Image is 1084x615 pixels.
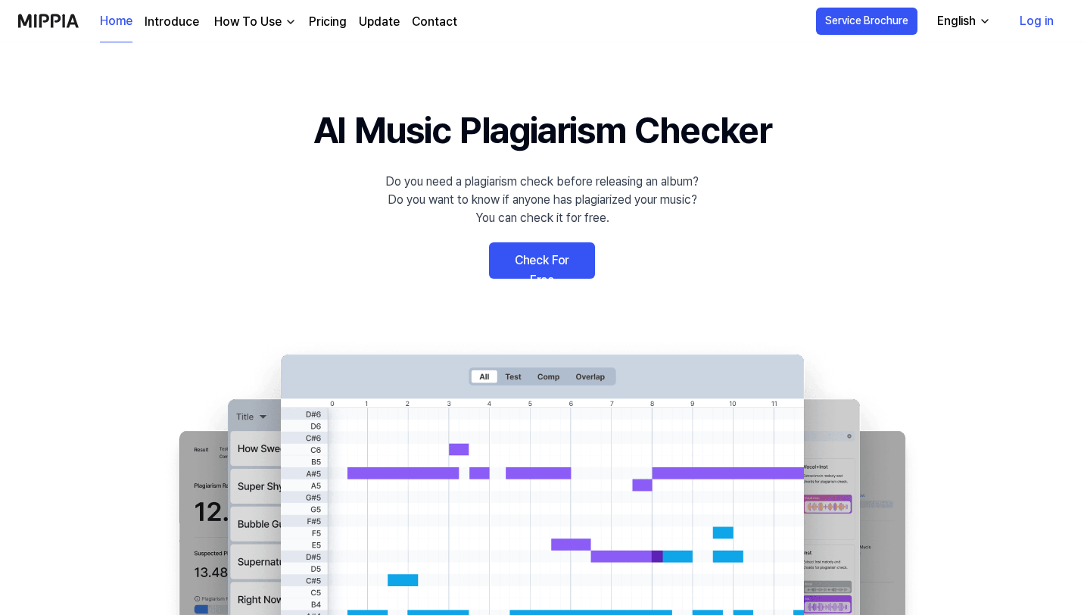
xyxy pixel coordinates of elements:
[925,6,1000,36] button: English
[412,13,457,31] a: Contact
[211,13,297,31] button: How To Use
[100,1,132,42] a: Home
[145,13,199,31] a: Introduce
[313,103,771,158] h1: AI Music Plagiarism Checker
[934,12,979,30] div: English
[816,8,917,35] button: Service Brochure
[309,13,347,31] a: Pricing
[385,173,699,227] div: Do you need a plagiarism check before releasing an album? Do you want to know if anyone has plagi...
[489,242,595,279] a: Check For Free
[211,13,285,31] div: How To Use
[359,13,400,31] a: Update
[285,16,297,28] img: down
